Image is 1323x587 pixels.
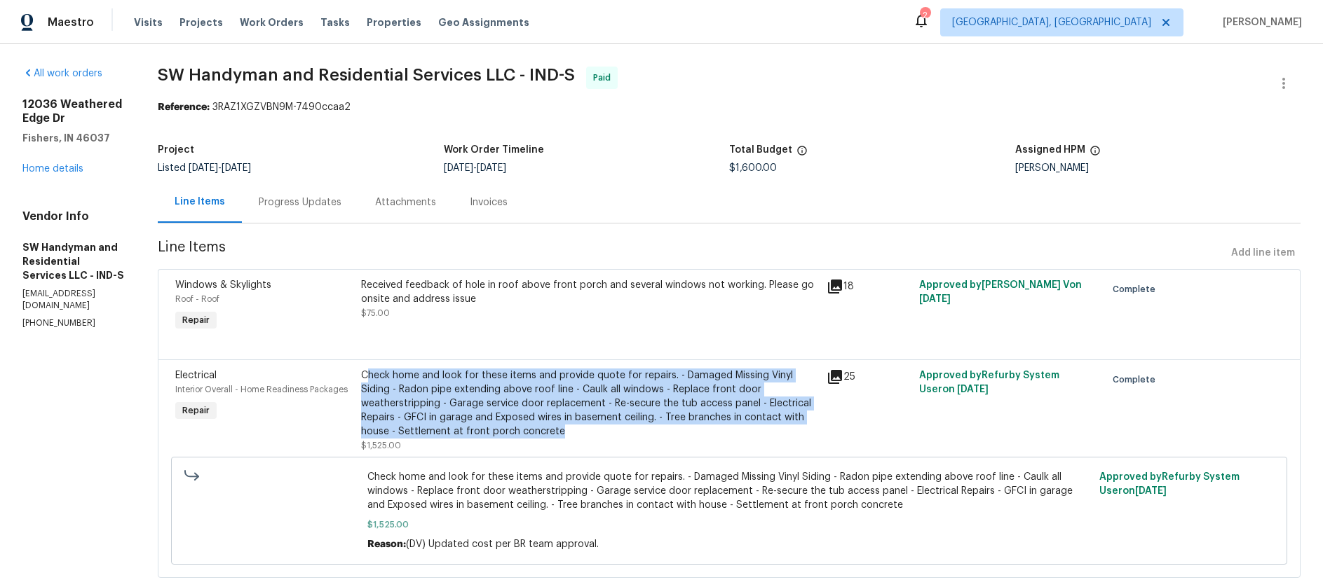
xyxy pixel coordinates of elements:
span: $1,525.00 [361,441,401,450]
h5: Assigned HPM [1015,145,1085,155]
span: Check home and look for these items and provide quote for repairs. - Damaged Missing Vinyl Siding... [367,470,1091,512]
span: Windows & Skylights [175,280,271,290]
div: Attachments [375,195,436,209]
span: [GEOGRAPHIC_DATA], [GEOGRAPHIC_DATA] [952,15,1151,29]
span: - [444,163,506,173]
span: [DATE] [957,385,989,394]
span: Repair [177,403,215,417]
h4: Vendor Info [22,209,124,223]
span: The hpm assigned to this work order. [1090,145,1101,163]
div: Check home and look for these items and provide quote for repairs. - Damaged Missing Vinyl Siding... [361,368,817,438]
span: Complete [1113,373,1161,387]
h5: Project [158,145,194,155]
div: Received feedback of hole in roof above front porch and several windows not working. Please go on... [361,278,817,306]
b: Reference: [158,102,210,112]
div: [PERSON_NAME] [1015,163,1301,173]
span: Approved by Refurby System User on [1099,472,1240,496]
span: (DV) Updated cost per BR team approval. [406,539,599,549]
a: All work orders [22,69,102,78]
span: Electrical [175,371,217,380]
span: Properties [367,15,421,29]
a: Home details [22,164,83,174]
div: 2 [920,8,930,22]
span: [PERSON_NAME] [1217,15,1302,29]
span: Repair [177,313,215,327]
div: Progress Updates [259,195,341,209]
span: [DATE] [222,163,251,173]
h5: SW Handyman and Residential Services LLC - IND-S [22,240,124,282]
span: $1,525.00 [367,518,1091,532]
span: [DATE] [1135,486,1167,496]
span: [DATE] [444,163,473,173]
span: Listed [158,163,251,173]
span: [DATE] [919,294,951,304]
span: Reason: [367,539,406,549]
span: Complete [1113,282,1161,296]
span: $1,600.00 [729,163,777,173]
span: Geo Assignments [438,15,529,29]
span: $75.00 [361,309,390,317]
span: SW Handyman and Residential Services LLC - IND-S [158,67,575,83]
span: [DATE] [477,163,506,173]
p: [EMAIL_ADDRESS][DOMAIN_NAME] [22,288,124,312]
div: 3RAZ1XGZVBN9M-7490ccaa2 [158,100,1301,114]
span: - [189,163,251,173]
h5: Total Budget [729,145,792,155]
h5: Fishers, IN 46037 [22,131,124,145]
div: 18 [827,278,911,295]
span: Maestro [48,15,94,29]
span: [DATE] [189,163,218,173]
span: Interior Overall - Home Readiness Packages [175,385,348,394]
span: Projects [179,15,223,29]
p: [PHONE_NUMBER] [22,317,124,329]
span: Roof - Roof [175,295,219,303]
span: Paid [593,71,616,85]
span: Work Orders [240,15,304,29]
h5: Work Order Timeline [444,145,544,155]
div: Invoices [470,195,508,209]
h2: 12036 Weathered Edge Dr [22,97,124,125]
span: Visits [134,15,163,29]
span: Line Items [158,240,1226,266]
span: Tasks [320,18,350,27]
div: Line Items [175,195,225,209]
span: Approved by [PERSON_NAME] V on [919,280,1082,304]
span: The total cost of line items that have been proposed by Opendoor. This sum includes line items th... [796,145,808,163]
div: 25 [827,368,911,385]
span: Approved by Refurby System User on [919,371,1059,394]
